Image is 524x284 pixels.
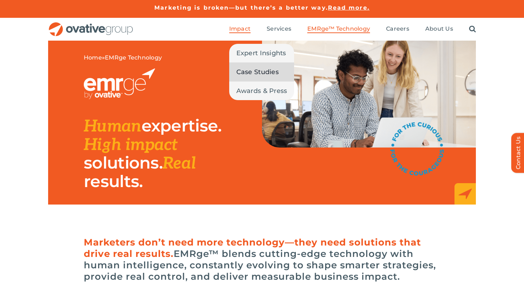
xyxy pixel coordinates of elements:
span: results. [84,171,143,191]
a: Services [267,25,291,33]
span: Marketers don’t need more technology—they need solutions that drive real results. [84,237,421,259]
a: Expert Insights [229,44,294,62]
span: Impact [229,25,251,32]
span: EMRge™ Technology [307,25,370,32]
a: OG_Full_horizontal_RGB [48,21,134,28]
span: Awards & Press [236,86,287,96]
span: High impact [84,135,178,155]
a: Read more. [328,4,370,11]
span: Expert Insights [236,48,286,58]
span: Services [267,25,291,32]
a: Careers [386,25,409,33]
a: EMRge™ Technology [307,25,370,33]
span: Case Studies [236,67,279,77]
img: EMRge_HomePage_Elements_Arrow Box [454,183,476,205]
a: Marketing is broken—but there’s a better way. [154,4,328,11]
a: Awards & Press [229,82,294,100]
img: EMRGE_RGB_wht [84,68,155,99]
img: EMRge Landing Page Header Image [262,41,476,148]
span: Careers [386,25,409,32]
a: Impact [229,25,251,33]
nav: Menu [229,18,476,41]
a: Case Studies [229,63,294,81]
span: About Us [425,25,453,32]
span: Real [163,154,196,174]
span: expertise. [142,115,222,136]
a: About Us [425,25,453,33]
span: solutions. [84,153,163,173]
span: » [84,54,162,61]
span: EMRge Technology [105,54,162,61]
a: Search [469,25,476,33]
a: Home [84,54,102,61]
span: Human [84,117,142,136]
